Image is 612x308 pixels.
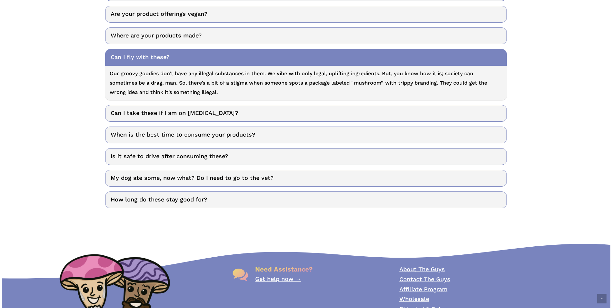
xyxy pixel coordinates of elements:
[110,69,502,97] p: Our groovy goodies don’t have any illegal substances in them. We vibe with only legal, uplifting ...
[255,265,313,273] span: Need Assistance?
[105,127,507,143] a: When is the best time to consume your products?
[105,27,507,44] a: Where are your products made?
[105,148,507,165] a: Is it safe to drive after consuming these?
[105,6,507,23] a: Are your product offerings vegan?
[105,105,507,122] a: Can I take these if I am on [MEDICAL_DATA]?
[399,295,429,302] a: Wholesale
[399,286,447,293] a: Affiliate Program
[105,170,507,187] a: My dog ate some, now what? Do I need to go to the vet?
[597,294,607,303] a: Back to top
[399,266,445,272] a: About The Guys
[255,275,301,282] a: Get help now →
[105,49,507,66] a: Can I fly with these?
[105,191,507,208] a: How long do these stay good for?
[399,276,450,282] a: Contact The Guys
